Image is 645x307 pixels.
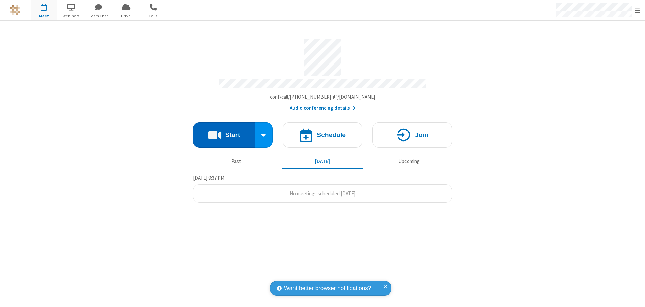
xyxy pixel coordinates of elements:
button: Upcoming [368,155,450,168]
button: [DATE] [282,155,363,168]
span: Team Chat [86,13,111,19]
span: Webinars [59,13,84,19]
span: [DATE] 9:37 PM [193,175,224,181]
span: Want better browser notifications? [284,284,371,293]
button: Start [193,122,255,148]
h4: Join [415,132,428,138]
button: Join [372,122,452,148]
span: Meet [31,13,57,19]
span: No meetings scheduled [DATE] [290,190,355,197]
h4: Start [225,132,240,138]
div: Start conference options [255,122,273,148]
span: Drive [113,13,139,19]
span: Copy my meeting room link [270,94,375,100]
span: Calls [141,13,166,19]
button: Past [196,155,277,168]
button: Audio conferencing details [290,104,356,112]
section: Today's Meetings [193,174,452,203]
button: Copy my meeting room linkCopy my meeting room link [270,93,375,101]
section: Account details [193,33,452,112]
img: QA Selenium DO NOT DELETE OR CHANGE [10,5,20,15]
h4: Schedule [317,132,346,138]
button: Schedule [283,122,362,148]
